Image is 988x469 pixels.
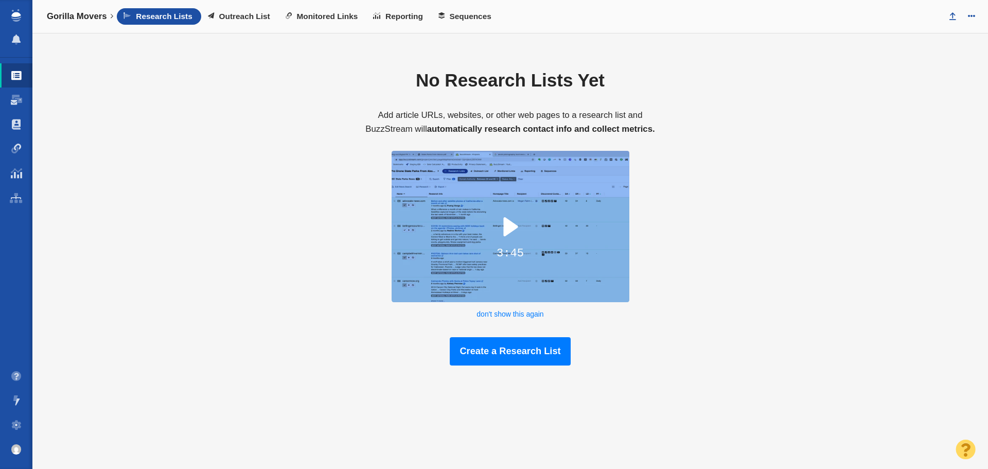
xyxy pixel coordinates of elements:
[366,8,431,25] a: Reporting
[359,70,662,91] h1: No Research Lists Yet
[427,124,655,134] strong: automatically research contact info and collect metrics.
[136,12,192,21] span: Research Lists
[432,8,500,25] a: Sequences
[392,249,629,258] div: 3:45
[117,8,201,25] a: Research Lists
[279,8,367,25] a: Monitored Links
[47,11,107,22] h4: Gorilla Movers
[11,9,21,22] img: buzzstream_logo_iconsimple.png
[201,8,279,25] a: Outreach List
[219,12,270,21] span: Outreach List
[477,310,543,318] a: don't show this again
[450,12,491,21] span: Sequences
[297,12,358,21] span: Monitored Links
[385,12,423,21] span: Reporting
[11,444,22,455] img: d3895725eb174adcf95c2ff5092785ef
[359,109,662,136] p: Add article URLs, websites, or other web pages to a research list and BuzzStream will
[478,206,543,248] div: Play
[450,337,571,366] button: Create a Research List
